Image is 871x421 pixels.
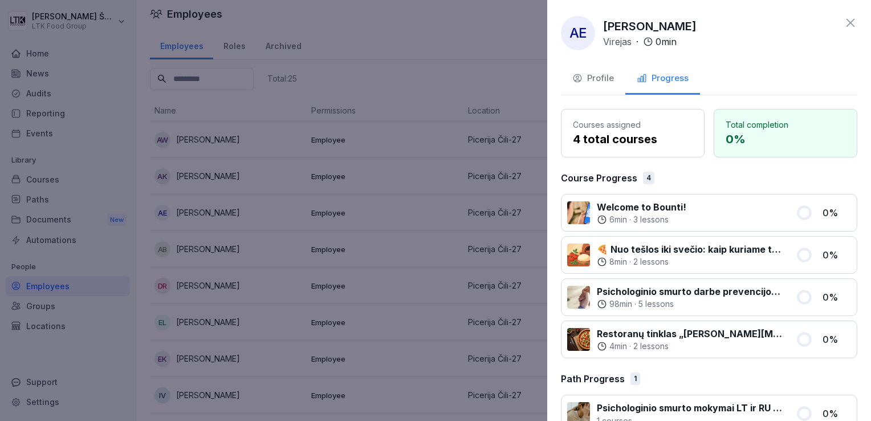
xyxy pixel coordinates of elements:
p: Course Progress [561,171,637,185]
div: · [597,214,686,225]
p: Total completion [726,119,845,131]
p: 6 min [609,214,627,225]
p: Virejas [603,35,632,48]
p: [PERSON_NAME] [603,18,697,35]
div: AE [561,16,595,50]
p: 0 % [726,131,845,148]
div: 1 [630,373,640,385]
div: Profile [572,72,614,85]
div: 4 [643,172,654,184]
div: · [597,341,782,352]
p: 3 lessons [633,214,669,225]
p: 4 min [609,341,627,352]
p: 🍕 Nuo tešlos iki svečio: kaip kuriame tobulą picą kasdien [597,242,782,256]
p: 0 % [823,333,851,346]
p: Welcome to Bounti! [597,200,686,214]
p: 98 min [609,298,632,310]
p: 2 lessons [633,256,669,268]
p: Restoranų tinklas „[PERSON_NAME][MEDICAL_DATA]" - Sėkmės istorija ir praktika [597,327,782,341]
p: Path Progress [561,372,625,386]
p: Psichologinio smurto mokymai LT ir RU - visos pareigybės [597,401,782,415]
p: 4 total courses [573,131,693,148]
button: Profile [561,64,625,95]
div: Progress [637,72,689,85]
p: Courses assigned [573,119,693,131]
p: 5 lessons [638,298,674,310]
div: · [597,298,782,310]
p: 0 % [823,248,851,262]
p: 0 % [823,206,851,220]
p: 0 min [656,35,677,48]
p: 0 % [823,407,851,420]
p: 8 min [609,256,627,268]
button: Progress [625,64,700,95]
div: · [603,35,677,48]
div: · [597,256,782,268]
p: Psichologinio smurto darbe prevencijos mokymai [597,285,782,298]
p: 2 lessons [633,341,669,352]
p: 0 % [823,290,851,304]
